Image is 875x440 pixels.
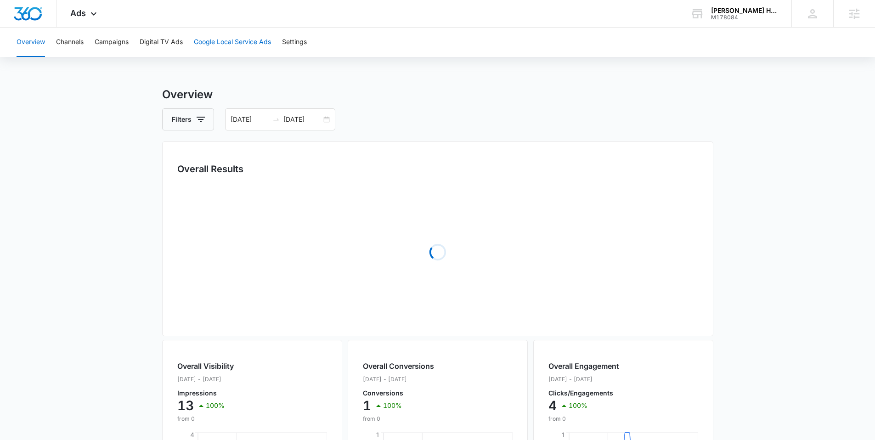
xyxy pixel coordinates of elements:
p: Conversions [363,390,434,396]
img: tab_domain_overview_orange.svg [25,53,32,61]
div: v 4.0.25 [26,15,45,22]
button: Digital TV Ads [140,28,183,57]
p: [DATE] - [DATE] [548,375,619,384]
p: 1 [363,398,371,413]
p: [DATE] - [DATE] [177,375,234,384]
p: from 0 [548,415,619,423]
button: Campaigns [95,28,129,57]
input: Start date [231,114,269,124]
span: to [272,116,280,123]
button: Channels [56,28,84,57]
p: 100% [383,402,402,409]
div: Keywords by Traffic [102,54,155,60]
p: Clicks/Engagements [548,390,619,396]
div: Domain: [DOMAIN_NAME] [24,24,101,31]
tspan: 4 [190,431,194,439]
h3: Overview [162,86,713,103]
div: account name [711,7,778,14]
tspan: 1 [376,431,380,439]
img: logo_orange.svg [15,15,22,22]
img: website_grey.svg [15,24,22,31]
p: [DATE] - [DATE] [363,375,434,384]
button: Settings [282,28,307,57]
button: Overview [17,28,45,57]
img: tab_keywords_by_traffic_grey.svg [91,53,99,61]
tspan: 1 [561,431,565,439]
p: 13 [177,398,194,413]
div: account id [711,14,778,21]
h2: Overall Visibility [177,361,234,372]
div: Domain Overview [35,54,82,60]
p: from 0 [177,415,234,423]
p: from 0 [363,415,434,423]
p: 4 [548,398,557,413]
input: End date [283,114,322,124]
span: Ads [70,8,86,18]
p: 100% [569,402,587,409]
h2: Overall Conversions [363,361,434,372]
span: swap-right [272,116,280,123]
button: Filters [162,108,214,130]
p: 100% [206,402,225,409]
h3: Overall Results [177,162,243,176]
p: Impressions [177,390,234,396]
button: Google Local Service Ads [194,28,271,57]
h2: Overall Engagement [548,361,619,372]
